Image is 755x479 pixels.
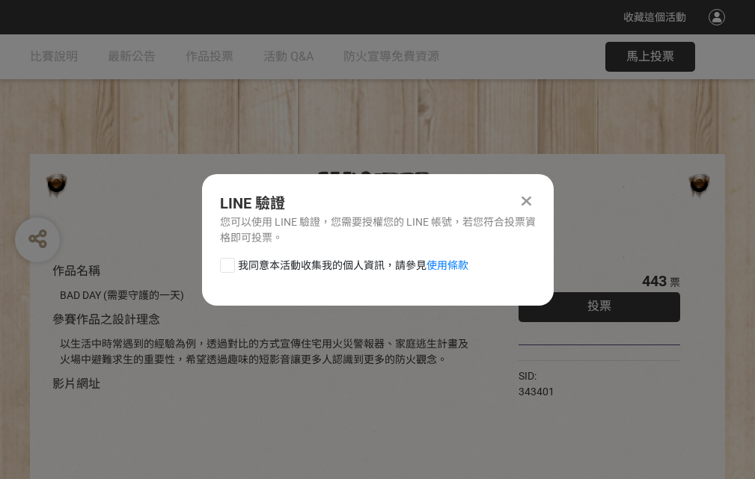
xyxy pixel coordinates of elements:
span: 防火宣導免費資源 [343,49,439,64]
span: 作品投票 [186,49,233,64]
span: 作品名稱 [52,264,100,278]
span: 投票 [587,299,611,313]
span: 參賽作品之設計理念 [52,312,160,327]
span: 收藏這個活動 [623,11,686,23]
span: 影片網址 [52,377,100,391]
span: 443 [642,272,667,290]
a: 比賽說明 [30,34,78,79]
span: SID: 343401 [519,370,554,398]
iframe: Facebook Share [558,368,633,383]
a: 使用條款 [427,259,468,271]
div: BAD DAY (需要守護的一天) [60,288,474,303]
a: 作品投票 [186,34,233,79]
a: 最新公告 [108,34,156,79]
div: 以生活中時常遇到的經驗為例，透過對比的方式宣傳住宅用火災警報器、家庭逃生計畫及火場中避難求生的重要性，希望透過趣味的短影音讓更多人認識到更多的防火觀念。 [60,336,474,368]
span: 最新公告 [108,49,156,64]
span: 活動 Q&A [263,49,314,64]
span: 馬上投票 [626,49,674,64]
span: 我同意本活動收集我的個人資訊，請參見 [238,258,468,274]
a: 防火宣導免費資源 [343,34,439,79]
button: 馬上投票 [605,42,695,72]
div: LINE 驗證 [220,192,536,214]
span: 票 [670,276,680,288]
a: 活動 Q&A [263,34,314,79]
div: 您可以使用 LINE 驗證，您需要授權您的 LINE 帳號，若您符合投票資格即可投票。 [220,214,536,246]
span: 比賽說明 [30,49,78,64]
